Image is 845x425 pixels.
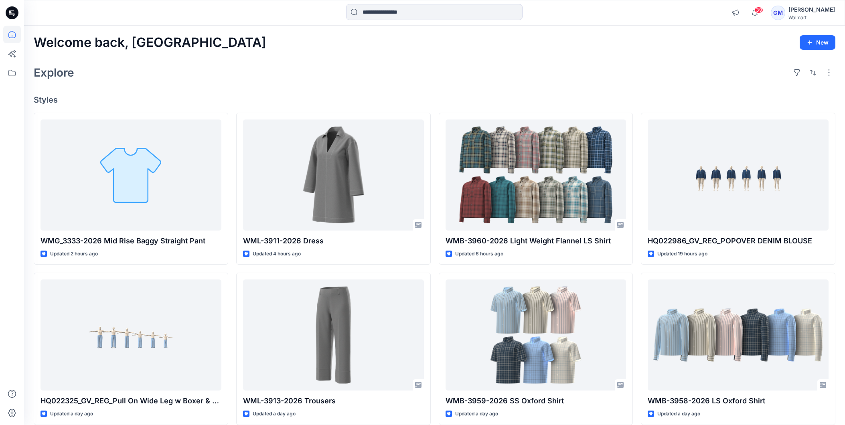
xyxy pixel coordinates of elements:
h4: Styles [34,95,835,105]
p: WML-3911-2026 Dress [243,235,424,247]
p: HQ022325_GV_REG_Pull On Wide Leg w Boxer & Side Stripe [41,395,221,407]
p: Updated 19 hours ago [657,250,707,258]
p: Updated 6 hours ago [455,250,503,258]
a: HQ022986_GV_REG_POPOVER DENIM BLOUSE [648,119,829,231]
div: Walmart [788,14,835,20]
a: WMB-3958-2026 LS Oxford Shirt [648,279,829,391]
p: Updated 4 hours ago [253,250,301,258]
a: WML-3911-2026 Dress [243,119,424,231]
a: WMB-3959-2026 SS Oxford Shirt [446,279,626,391]
a: WMG_3333-2026 Mid Rise Baggy Straight Pant [41,119,221,231]
p: HQ022986_GV_REG_POPOVER DENIM BLOUSE [648,235,829,247]
a: WML-3913-2026 Trousers [243,279,424,391]
p: WMB-3959-2026 SS Oxford Shirt [446,395,626,407]
p: Updated a day ago [50,410,93,418]
a: HQ022325_GV_REG_Pull On Wide Leg w Boxer & Side Stripe [41,279,221,391]
p: Updated a day ago [455,410,498,418]
a: WMB-3960-2026 Light Weight Flannel LS Shirt [446,119,626,231]
p: WMG_3333-2026 Mid Rise Baggy Straight Pant [41,235,221,247]
p: WMB-3960-2026 Light Weight Flannel LS Shirt [446,235,626,247]
h2: Explore [34,66,74,79]
p: Updated a day ago [253,410,296,418]
h2: Welcome back, [GEOGRAPHIC_DATA] [34,35,266,50]
div: GM [771,6,785,20]
div: [PERSON_NAME] [788,5,835,14]
p: WMB-3958-2026 LS Oxford Shirt [648,395,829,407]
span: 39 [754,7,763,13]
button: New [800,35,835,50]
p: Updated a day ago [657,410,700,418]
p: WML-3913-2026 Trousers [243,395,424,407]
p: Updated 2 hours ago [50,250,98,258]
